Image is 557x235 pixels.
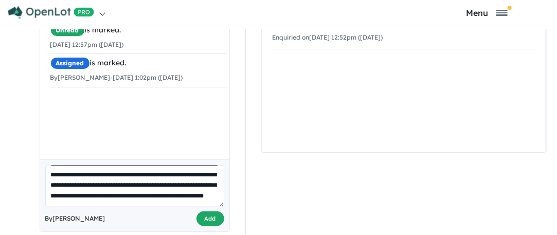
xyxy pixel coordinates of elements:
[196,211,224,226] button: Add
[273,33,383,41] small: Enquiried on [DATE] 12:52pm ([DATE])
[50,41,124,48] small: [DATE] 12:57pm ([DATE])
[50,74,183,81] small: By [PERSON_NAME] - [DATE] 1:02pm ([DATE])
[50,24,85,37] span: Unread
[45,213,105,224] span: By [PERSON_NAME]
[273,14,535,50] a: Officer Central Estate - OfficerEnquiried on[DATE] 12:52pm ([DATE])
[50,57,227,69] div: is marked.
[8,6,94,19] img: Openlot PRO Logo White
[50,24,227,37] div: is marked.
[50,57,90,69] span: Assigned
[419,8,554,17] button: Toggle navigation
